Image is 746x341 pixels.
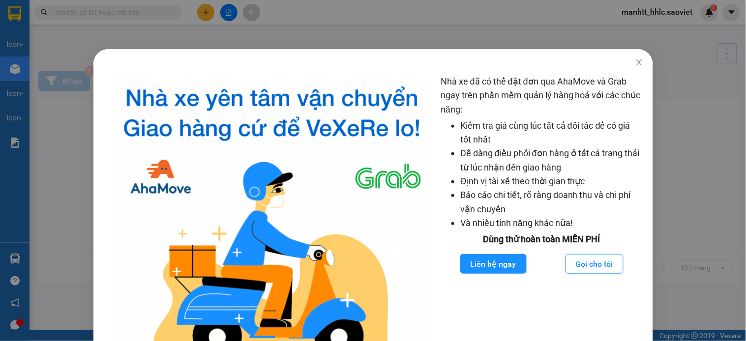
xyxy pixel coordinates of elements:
li: Kiểm tra giá cùng lúc tất cả đối tác để có giá tốt nhất [460,119,643,147]
li: Và nhiều tính năng khác nữa! [460,216,643,230]
button: Liên hệ ngay [460,254,526,274]
div: Dùng thử hoàn toàn MIỄN PHÍ [441,232,643,246]
li: Định vị tài xế theo thời gian thực [460,174,643,188]
li: Báo cáo chi tiết, rõ ràng doanh thu và chi phí vận chuyển [460,188,643,216]
span: Liên hệ ngay [470,258,516,270]
span: Gọi cho tôi [576,258,613,270]
button: Gọi cho tôi [566,254,624,274]
span: close [635,58,643,66]
button: Close [625,49,653,77]
li: Dễ dàng điều phối đơn hàng ở tất cả trạng thái từ lúc nhận đến giao hàng [460,146,643,174]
